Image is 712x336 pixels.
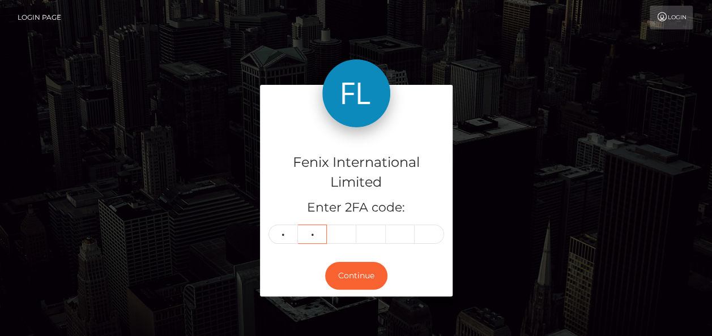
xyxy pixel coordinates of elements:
a: Login Page [18,6,61,29]
img: Fenix International Limited [322,59,390,127]
h4: Fenix International Limited [268,153,444,192]
a: Login [650,6,693,29]
button: Continue [325,262,387,290]
h5: Enter 2FA code: [268,199,444,217]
